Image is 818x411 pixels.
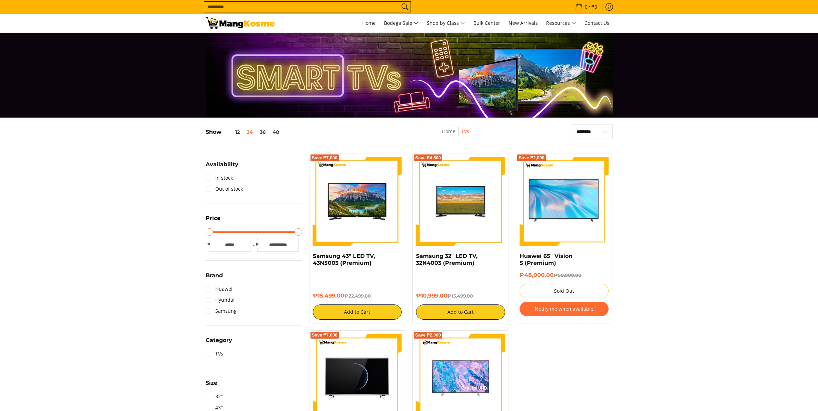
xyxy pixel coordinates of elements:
a: Out of stock [206,183,243,194]
span: Bodega Sale [384,19,418,28]
a: Samsung 32" LED TV, 32N4003 (Premium) [416,253,477,266]
img: samsung-43-inch-led-tv-full-view- mang-kosme [313,157,402,246]
a: 32" [206,391,223,402]
summary: Open [206,162,238,172]
span: • [573,3,599,11]
nav: Breadcrumbs [403,127,508,143]
button: Add to Cart [313,304,402,320]
a: Shop by Class [423,14,469,32]
a: Samsung [206,305,237,317]
del: ₱15,499.00 [447,293,473,299]
summary: Open [206,380,217,391]
span: 0 [584,4,589,9]
span: Contact Us [584,20,609,26]
span: Save ₱7,000 [312,333,338,337]
a: Bodega Sale [381,14,422,32]
a: Hyundai [206,294,235,305]
a: Home [359,14,379,32]
button: Add to Cart [416,304,505,320]
button: Sold Out [520,284,609,298]
span: ₱ [206,241,213,248]
button: Search [400,2,411,12]
img: huawei-s-65-inch-4k-lcd-display-tv-full-view-mang-kosme [520,161,609,242]
h6: ₱15,499.00 [313,292,402,299]
img: samsung-32-inch-led-tv-full-view-mang-kosme [416,157,505,246]
span: Save ₱7,000 [312,156,338,160]
button: 24 [243,129,256,135]
a: In stock [206,172,233,183]
span: ₱0 [590,4,598,9]
a: Huawei [206,283,233,294]
del: ₱50,000.00 [554,272,581,278]
span: Save ₱2,000 [519,156,544,160]
a: TVs [461,128,469,134]
span: Save ₱4,500 [415,156,441,160]
a: Resources [543,14,580,32]
span: Category [206,338,232,343]
span: Brand [206,273,223,278]
summary: Open [206,273,223,283]
a: Home [442,128,455,134]
button: 48 [269,129,283,135]
summary: Open [206,338,232,348]
h6: ₱48,000.00 [520,272,609,279]
span: Resources [546,19,576,28]
span: Save ₱2,000 [415,333,441,337]
span: Size [206,380,217,386]
summary: Open [206,215,220,226]
span: New Arrivals [509,20,538,26]
a: Bulk Center [470,14,504,32]
a: TVs [206,348,223,359]
nav: Main Menu [282,14,613,32]
a: Samsung 43" LED TV, 43N5003 (Premium) [313,253,375,266]
span: Shop by Class [427,19,465,28]
a: New Arrivals [505,14,541,32]
img: TVs - Premium Television Brands l Mang Kosme [206,17,275,29]
del: ₱22,499.00 [344,293,371,299]
a: Contact Us [581,14,613,32]
a: Huawei 65" Vision S (Premium) [520,253,572,266]
button: 36 [256,129,269,135]
button: 12 [221,129,243,135]
h5: Show [206,129,283,136]
span: Price [206,215,220,221]
span: Availability [206,162,238,167]
span: Home [362,20,376,26]
span: ₱ [254,241,261,248]
button: Notify me when available [520,302,609,316]
h6: ₱10,999.00 [416,292,505,299]
span: Bulk Center [473,20,500,26]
